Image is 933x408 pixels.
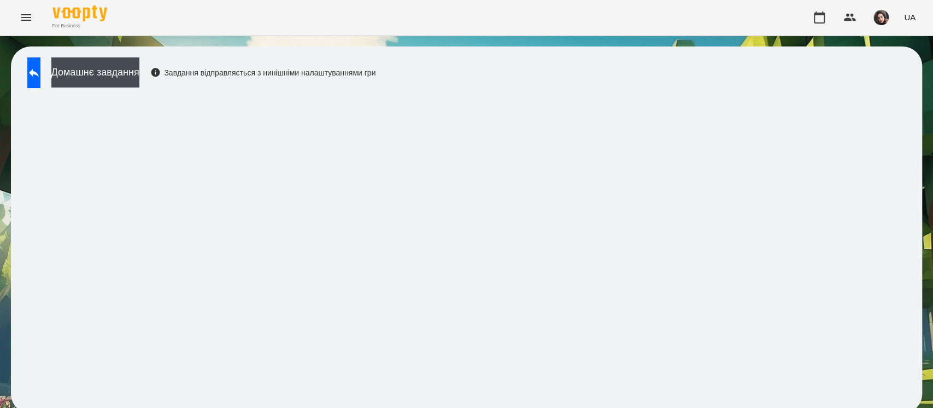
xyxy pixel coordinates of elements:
img: Voopty Logo [52,5,107,21]
button: UA [900,7,920,27]
span: UA [904,11,916,23]
span: For Business [52,22,107,30]
img: 415cf204168fa55e927162f296ff3726.jpg [873,10,889,25]
button: Домашнє завдання [51,57,139,88]
div: Завдання відправляється з нинішніми налаштуваннями гри [150,67,376,78]
button: Menu [13,4,39,31]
